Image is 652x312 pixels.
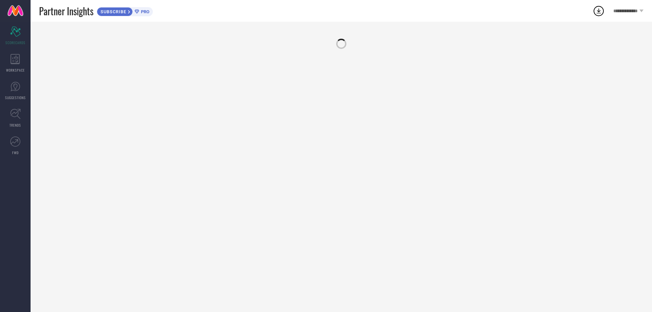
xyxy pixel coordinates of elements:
[39,4,93,18] span: Partner Insights
[10,123,21,128] span: TRENDS
[5,95,26,100] span: SUGGESTIONS
[6,68,25,73] span: WORKSPACE
[97,5,153,16] a: SUBSCRIBEPRO
[593,5,605,17] div: Open download list
[97,9,128,14] span: SUBSCRIBE
[139,9,149,14] span: PRO
[5,40,25,45] span: SCORECARDS
[12,150,19,155] span: FWD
